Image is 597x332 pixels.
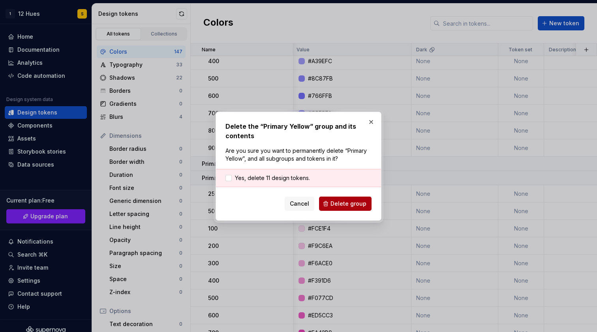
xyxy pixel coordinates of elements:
h2: Delete the “Primary Yellow” group and its contents [225,122,372,141]
span: Yes, delete 11 design tokens. [235,174,310,182]
span: Delete group [330,200,366,208]
button: Cancel [285,197,314,211]
span: Cancel [290,200,309,208]
p: Are you sure you want to permanently delete “Primary Yellow”, and all subgroups and tokens in it? [225,147,372,163]
button: Delete group [319,197,372,211]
